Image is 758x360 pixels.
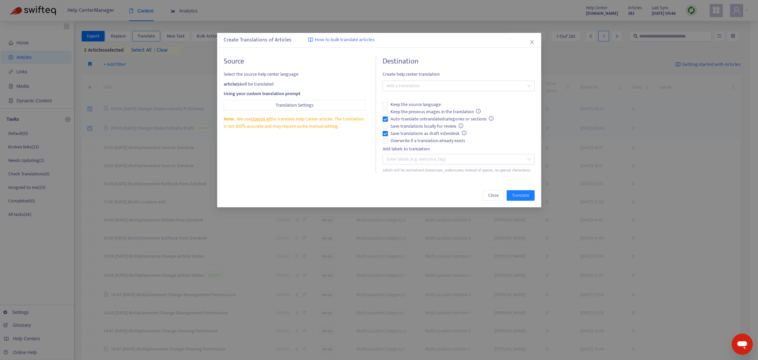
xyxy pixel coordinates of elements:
div: will be translated [224,81,366,88]
span: Keep the previous images in the translation [388,108,483,116]
span: info-circle [489,116,493,121]
span: Overwrite if a translation already exists [388,137,467,144]
a: How to bulk translate articles [308,36,374,44]
span: Select the source help center language [224,71,366,78]
span: Keep the source language [388,101,443,108]
div: We use to translate Help Center articles. The translation is not 100% accurate and may require so... [224,116,366,130]
img: image-link [308,37,313,42]
h4: Source [224,57,366,66]
span: Save translations as draft in Zendesk [388,130,469,137]
div: Add labels to translation [382,145,534,153]
iframe: Button to launch messaging window [732,334,753,355]
span: info-circle [476,109,481,114]
span: How to bulk translate articles [315,36,374,44]
span: Create help center translation [382,71,534,78]
div: Using your custom translation prompt [224,90,366,97]
span: Note: [224,115,234,123]
a: OpenAI API [251,115,272,123]
span: info-circle [459,123,463,128]
strong: article(s) [224,80,241,88]
button: Translation Settings [224,100,366,111]
span: Auto-translate untranslated categories or sections [388,116,496,123]
button: Close [483,190,504,201]
span: info-circle [462,131,467,135]
div: Create Translations of Articles [224,36,535,44]
span: Save translations locally for review [388,123,466,130]
div: Labels will be normalized (lowercase, underscores instead of spaces, no special characters). [382,167,534,173]
span: close [529,39,534,45]
span: Translation Settings [276,102,314,109]
button: Translate [506,190,534,201]
h4: Destination [382,57,534,66]
span: Close [488,192,498,199]
button: Close [528,39,535,46]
